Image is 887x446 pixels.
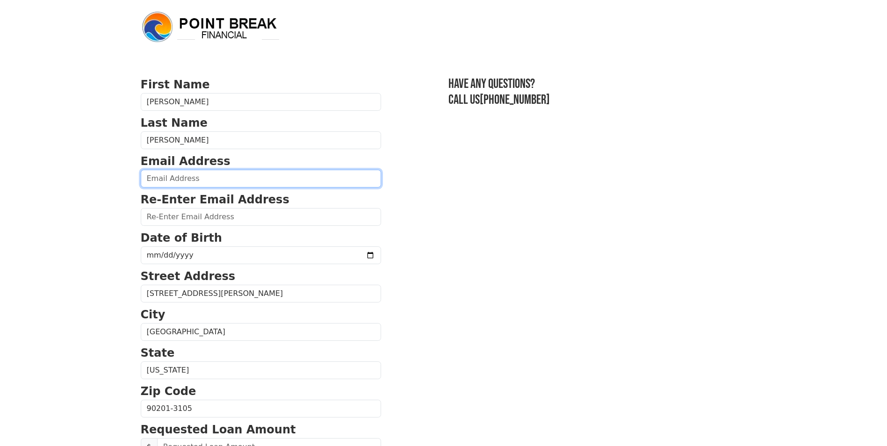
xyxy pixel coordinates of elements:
strong: City [141,308,166,321]
strong: Street Address [141,270,236,283]
strong: Zip Code [141,385,196,398]
strong: Email Address [141,155,231,168]
strong: Re-Enter Email Address [141,193,289,206]
strong: First Name [141,78,210,91]
input: Street Address [141,285,381,302]
strong: Requested Loan Amount [141,423,296,436]
h3: Call us [448,92,747,108]
img: logo.png [141,10,281,44]
h3: Have any questions? [448,76,747,92]
strong: Date of Birth [141,231,222,245]
input: Zip Code [141,400,381,417]
input: Last Name [141,131,381,149]
input: Re-Enter Email Address [141,208,381,226]
strong: State [141,346,175,360]
a: [PHONE_NUMBER] [480,92,550,108]
input: City [141,323,381,341]
input: Email Address [141,170,381,187]
strong: Last Name [141,116,208,129]
input: First Name [141,93,381,111]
